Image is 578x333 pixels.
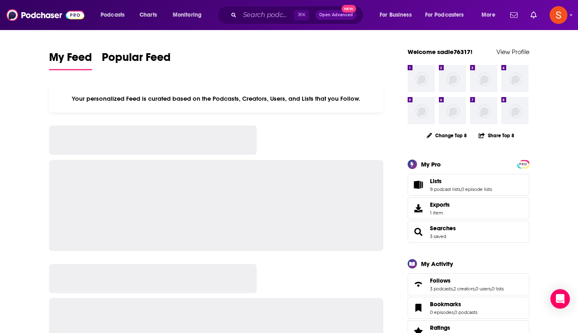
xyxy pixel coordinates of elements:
span: Exports [410,203,427,214]
span: Exports [430,201,450,208]
img: missing-image.png [408,97,435,124]
button: Share Top 8 [478,128,515,143]
span: PRO [518,161,528,167]
a: 0 users [475,286,491,292]
span: New [342,5,356,13]
img: User Profile [550,6,567,24]
a: 2 creators [453,286,475,292]
div: Search podcasts, credits, & more... [225,6,371,24]
button: Show profile menu [550,6,567,24]
span: Bookmarks [430,301,461,308]
span: Open Advanced [319,13,353,17]
button: open menu [95,9,135,22]
a: Welcome sadie76317! [408,48,473,56]
a: 9 podcast lists [430,186,460,192]
span: , [475,286,475,292]
span: ⌘ K [294,10,309,20]
span: For Podcasters [425,9,464,21]
a: 0 episodes [430,309,453,315]
span: Podcasts [101,9,125,21]
img: missing-image.png [501,97,529,124]
img: missing-image.png [501,65,529,92]
span: 1 item [430,210,450,216]
a: Lists [430,177,492,185]
a: PRO [518,160,528,166]
span: Charts [140,9,157,21]
button: Change Top 8 [422,130,472,141]
input: Search podcasts, credits, & more... [240,9,294,22]
img: missing-image.png [439,65,466,92]
span: Searches [408,221,529,243]
span: More [481,9,495,21]
button: open menu [167,9,212,22]
a: Bookmarks [410,302,427,314]
span: Ratings [430,324,450,331]
a: Charts [134,9,162,22]
a: Follows [430,277,504,284]
img: missing-image.png [439,97,466,124]
div: Open Intercom Messenger [550,289,570,309]
a: Show notifications dropdown [527,8,540,22]
span: , [491,286,492,292]
a: 0 episode lists [461,186,492,192]
div: Your personalized Feed is curated based on the Podcasts, Creators, Users, and Lists that you Follow. [49,85,384,112]
a: Follows [410,279,427,290]
button: open menu [420,9,476,22]
div: My Activity [421,260,453,268]
span: Logged in as sadie76317 [550,6,567,24]
a: Ratings [430,324,477,331]
a: Lists [410,179,427,190]
a: 3 saved [430,234,446,239]
button: open menu [374,9,422,22]
div: My Pro [421,160,441,168]
span: Lists [408,174,529,196]
span: Bookmarks [408,297,529,319]
a: Show notifications dropdown [507,8,521,22]
span: Monitoring [173,9,202,21]
a: Searches [430,225,456,232]
span: For Business [380,9,412,21]
img: missing-image.png [470,97,497,124]
a: Bookmarks [430,301,477,308]
a: Popular Feed [102,50,171,70]
span: Follows [430,277,451,284]
a: View Profile [496,48,529,56]
button: Open AdvancedNew [316,10,357,20]
span: Popular Feed [102,50,171,69]
a: 0 podcasts [454,309,477,315]
a: 0 lists [492,286,504,292]
img: missing-image.png [408,65,435,92]
span: Follows [408,273,529,295]
span: My Feed [49,50,92,69]
a: Searches [410,226,427,238]
img: missing-image.png [470,65,497,92]
span: Lists [430,177,442,185]
a: Exports [408,197,529,219]
a: 3 podcasts [430,286,453,292]
span: , [453,286,453,292]
button: open menu [476,9,505,22]
a: My Feed [49,50,92,70]
img: Podchaser - Follow, Share and Rate Podcasts [6,7,84,23]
